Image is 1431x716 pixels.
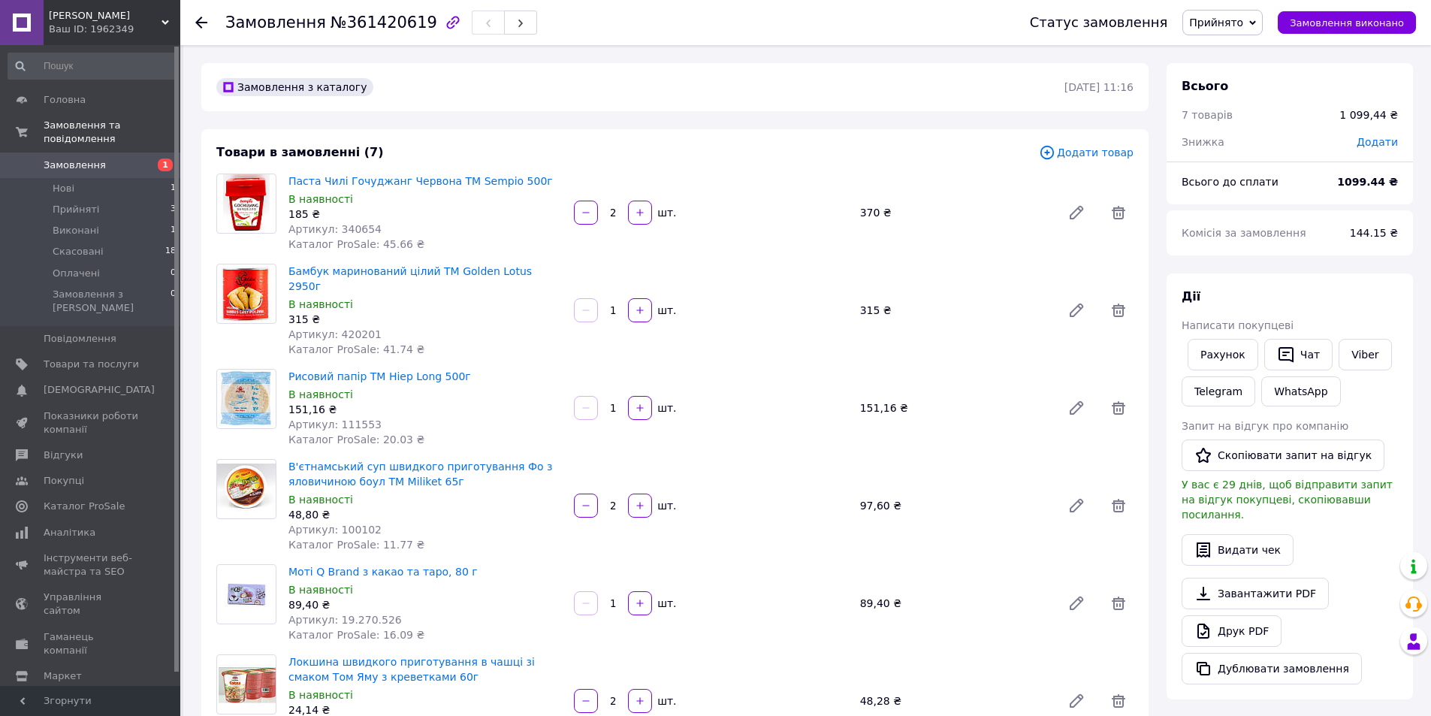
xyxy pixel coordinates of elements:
[216,78,373,96] div: Замовлення з каталогу
[219,264,273,323] img: Бамбук маринований цілий ТМ Golden Lotus 2950г
[1182,578,1329,609] a: Завантажити PDF
[217,464,276,514] img: В'єтнамський суп швидкого приготування Фо з яловичиною боул ТМ Miliket 65г
[288,193,353,205] span: В наявності
[1182,319,1294,331] span: Написати покупцеві
[165,245,176,258] span: 18
[44,358,139,371] span: Товари та послуги
[1103,491,1134,521] span: Видалити
[331,14,437,32] span: №361420619
[1182,227,1306,239] span: Комісія за замовлення
[1339,107,1398,122] div: 1 099,44 ₴
[44,332,116,346] span: Повідомлення
[225,565,269,624] img: Моті Q Brand з какао та таро, 80 г
[44,449,83,462] span: Відгуки
[1061,393,1091,423] a: Редагувати
[171,267,176,280] span: 0
[49,9,162,23] span: Мама Фуд
[654,693,678,708] div: шт.
[654,498,678,513] div: шт.
[1188,339,1258,370] button: Рахунок
[1103,393,1134,423] span: Видалити
[288,566,478,578] a: Моті Q Brand з какао та таро, 80 г
[1064,81,1134,93] time: [DATE] 11:16
[44,669,82,683] span: Маркет
[1061,588,1091,618] a: Редагувати
[854,300,1055,321] div: 315 ₴
[1182,653,1362,684] button: Дублювати замовлення
[44,526,95,539] span: Аналітика
[288,328,382,340] span: Артикул: 420201
[1061,686,1091,716] a: Редагувати
[44,409,139,437] span: Показники роботи компанії
[171,182,176,195] span: 1
[1103,686,1134,716] span: Видалити
[654,205,678,220] div: шт.
[654,400,678,415] div: шт.
[44,500,125,513] span: Каталог ProSale
[53,182,74,195] span: Нові
[195,15,207,30] div: Повернутися назад
[288,223,382,235] span: Артикул: 340654
[44,383,155,397] span: [DEMOGRAPHIC_DATA]
[288,265,532,292] a: Бамбук маринований цілий ТМ Golden Lotus 2950г
[288,656,535,683] a: Локшина швидкого приготування в чашці зі смаком Том Яму з креветками 60г
[216,145,384,159] span: Товари в замовленні (7)
[1103,588,1134,618] span: Видалити
[288,614,402,626] span: Артикул: 19.270.526
[171,203,176,216] span: 3
[288,494,353,506] span: В наявності
[1182,615,1282,647] a: Друк PDF
[288,507,562,522] div: 48,80 ₴
[1290,17,1404,29] span: Замовлення виконано
[1103,198,1134,228] span: Видалити
[171,288,176,315] span: 0
[171,224,176,237] span: 1
[158,159,173,171] span: 1
[288,629,424,641] span: Каталог ProSale: 16.09 ₴
[1061,491,1091,521] a: Редагувати
[654,596,678,611] div: шт.
[288,434,424,446] span: Каталог ProSale: 20.03 ₴
[44,119,180,146] span: Замовлення та повідомлення
[44,93,86,107] span: Головна
[288,689,353,701] span: В наявності
[1278,11,1416,34] button: Замовлення виконано
[1182,420,1348,432] span: Запит на відгук про компанію
[854,495,1055,516] div: 97,60 ₴
[288,312,562,327] div: 315 ₴
[288,238,424,250] span: Каталог ProSale: 45.66 ₴
[53,224,99,237] span: Виконані
[1339,339,1391,370] a: Viber
[8,53,177,80] input: Пошук
[1182,479,1393,521] span: У вас є 29 днів, щоб відправити запит на відгук покупцеві, скопіювавши посилання.
[288,584,353,596] span: В наявності
[288,597,562,612] div: 89,40 ₴
[854,690,1055,711] div: 48,28 ₴
[1182,136,1224,148] span: Знижка
[1030,15,1168,30] div: Статус замовлення
[654,303,678,318] div: шт.
[49,23,180,36] div: Ваш ID: 1962349
[225,14,326,32] span: Замовлення
[288,539,424,551] span: Каталог ProSale: 11.77 ₴
[44,591,139,618] span: Управління сайтом
[288,207,562,222] div: 185 ₴
[288,418,382,431] span: Артикул: 111553
[1182,440,1384,471] button: Скопіювати запит на відгук
[1357,136,1398,148] span: Додати
[1189,17,1243,29] span: Прийнято
[288,343,424,355] span: Каталог ProSale: 41.74 ₴
[854,397,1055,418] div: 151,16 ₴
[53,245,104,258] span: Скасовані
[1061,295,1091,325] a: Редагувати
[854,202,1055,223] div: 370 ₴
[1182,534,1294,566] button: Видати чек
[53,267,100,280] span: Оплачені
[44,630,139,657] span: Гаманець компанії
[1182,289,1200,304] span: Дії
[288,402,562,417] div: 151,16 ₴
[288,370,471,382] a: Рисовий папір ТМ Hiep Long 500г
[223,174,270,233] img: Паста Чилі Гочуджанг Червона ТМ Sempio 500г
[1182,176,1279,188] span: Всього до сплати
[217,665,276,704] img: Локшина швидкого приготування в чашці зі смаком Том Яму з креветками 60г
